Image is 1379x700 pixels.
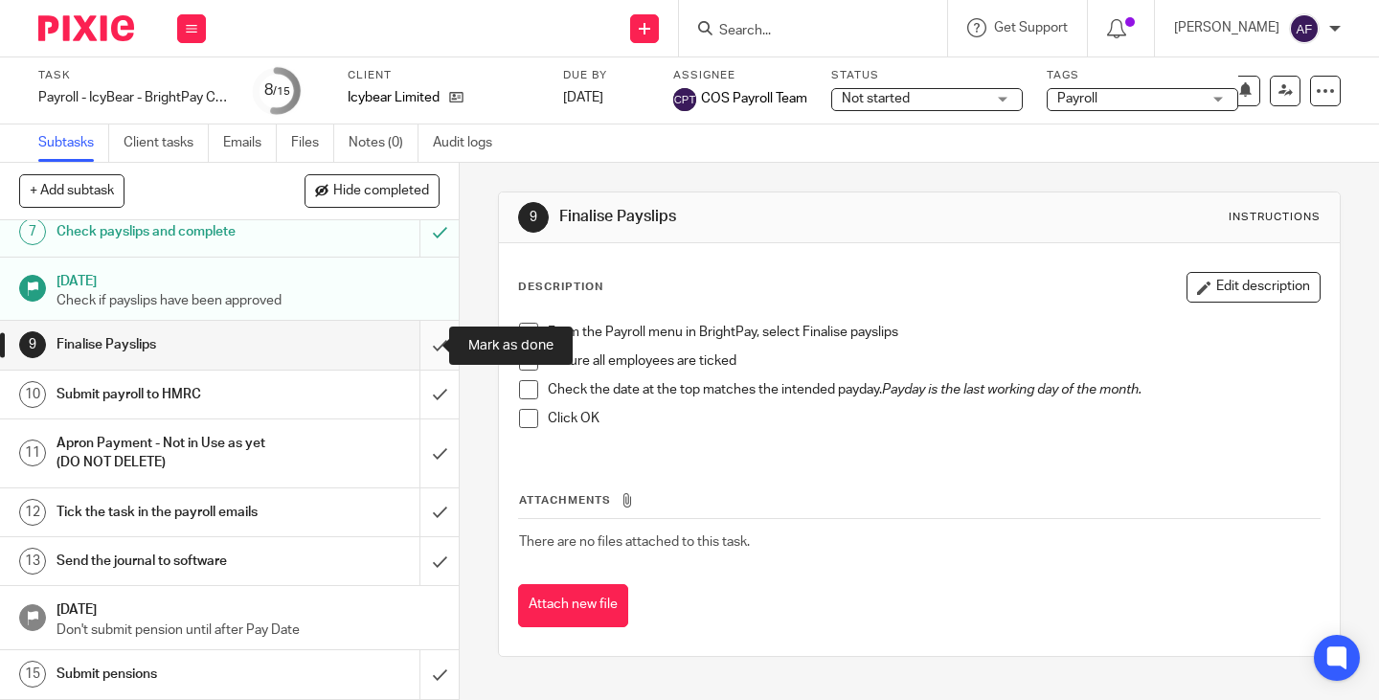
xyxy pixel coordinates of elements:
[19,174,124,207] button: + Add subtask
[563,68,649,83] label: Due by
[1289,13,1320,44] img: svg%3E
[548,380,1320,399] p: Check the date at the top matches the intended payday.
[291,124,334,162] a: Files
[1174,18,1279,37] p: [PERSON_NAME]
[57,498,286,527] h1: Tick the task in the payroll emails
[124,124,209,162] a: Client tasks
[57,429,286,478] h1: Apron Payment - Not in Use as yet (DO NOT DELETE)
[348,68,539,83] label: Client
[38,68,230,83] label: Task
[519,535,750,549] span: There are no files attached to this task.
[548,351,1320,371] p: Ensure all employees are ticked
[38,88,230,107] div: Payroll - IcyBear - BrightPay CLOUD - Pay day: Last Working Day - September 2025
[19,548,46,575] div: 13
[518,280,603,295] p: Description
[717,23,890,40] input: Search
[518,584,628,627] button: Attach new file
[348,88,440,107] p: Icybear Limited
[19,331,46,358] div: 9
[349,124,418,162] a: Notes (0)
[38,88,230,107] div: Payroll - IcyBear - BrightPay CLOUD - Pay day: Last Working Day - [DATE]
[842,92,910,105] span: Not started
[223,124,277,162] a: Emails
[882,383,1142,396] em: Payday is the last working day of the month.
[1187,272,1321,303] button: Edit description
[57,330,286,359] h1: Finalise Payslips
[57,621,440,640] p: Don't submit pension until after Pay Date
[38,15,134,41] img: Pixie
[57,547,286,576] h1: Send the journal to software
[518,202,549,233] div: 9
[673,68,807,83] label: Assignee
[701,89,807,108] span: COS Payroll Team
[19,661,46,688] div: 15
[305,174,440,207] button: Hide completed
[548,323,1320,342] p: From the Payroll menu in BrightPay, select Finalise payslips
[38,124,109,162] a: Subtasks
[264,79,290,102] div: 8
[433,124,507,162] a: Audit logs
[57,660,286,689] h1: Submit pensions
[994,21,1068,34] span: Get Support
[19,381,46,408] div: 10
[333,184,429,199] span: Hide completed
[519,495,611,506] span: Attachments
[19,440,46,466] div: 11
[673,88,696,111] img: svg%3E
[57,596,440,620] h1: [DATE]
[57,291,440,310] p: Check if payslips have been approved
[57,217,286,246] h1: Check payslips and complete
[1047,68,1238,83] label: Tags
[1057,92,1097,105] span: Payroll
[548,409,1320,428] p: Click OK
[57,380,286,409] h1: Submit payroll to HMRC
[563,91,603,104] span: [DATE]
[19,218,46,245] div: 7
[559,207,961,227] h1: Finalise Payslips
[19,499,46,526] div: 12
[273,86,290,97] small: /15
[1229,210,1321,225] div: Instructions
[57,267,440,291] h1: [DATE]
[831,68,1023,83] label: Status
